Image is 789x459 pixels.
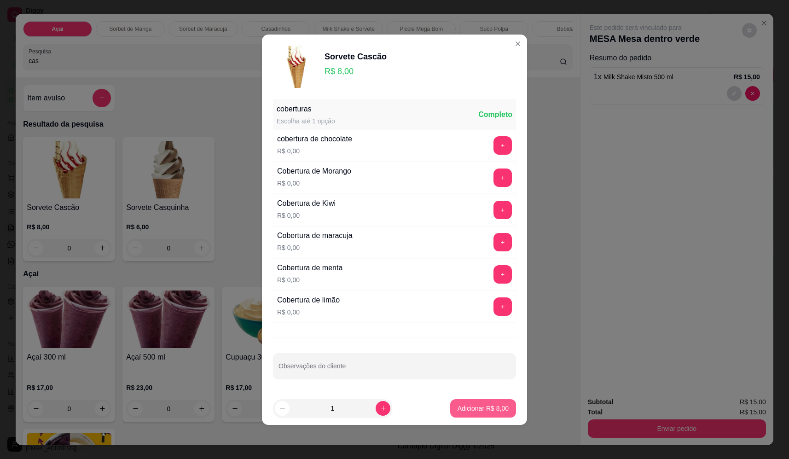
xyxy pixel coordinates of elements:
div: Escolha até 1 opção [277,116,335,126]
button: add [493,201,512,219]
div: Sorvete Cascão [325,50,387,63]
div: cobertura de chocolate [277,134,352,145]
div: Completo [478,109,512,120]
p: R$ 0,00 [277,275,342,285]
p: R$ 0,00 [277,308,340,317]
button: add [493,168,512,187]
button: add [493,136,512,155]
button: add [493,265,512,284]
div: Cobertura de menta [277,262,342,273]
button: add [493,233,512,251]
button: increase-product-quantity [376,401,390,416]
div: Cobertura de Morango [277,166,351,177]
p: Adicionar R$ 8,00 [458,404,509,413]
p: R$ 0,00 [277,146,352,156]
img: product-image [273,42,319,88]
div: Cobertura de limão [277,295,340,306]
button: Close [511,36,525,51]
div: Cobertura de Kiwi [277,198,336,209]
button: add [493,297,512,316]
p: R$ 0,00 [277,179,351,188]
button: decrease-product-quantity [275,401,290,416]
button: Adicionar R$ 8,00 [450,399,516,418]
input: Observações do cliente [278,365,511,374]
p: R$ 0,00 [277,211,336,220]
div: coberturas [277,104,335,115]
p: R$ 8,00 [325,65,387,78]
div: Cobertura de maracuja [277,230,353,241]
p: R$ 0,00 [277,243,353,252]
